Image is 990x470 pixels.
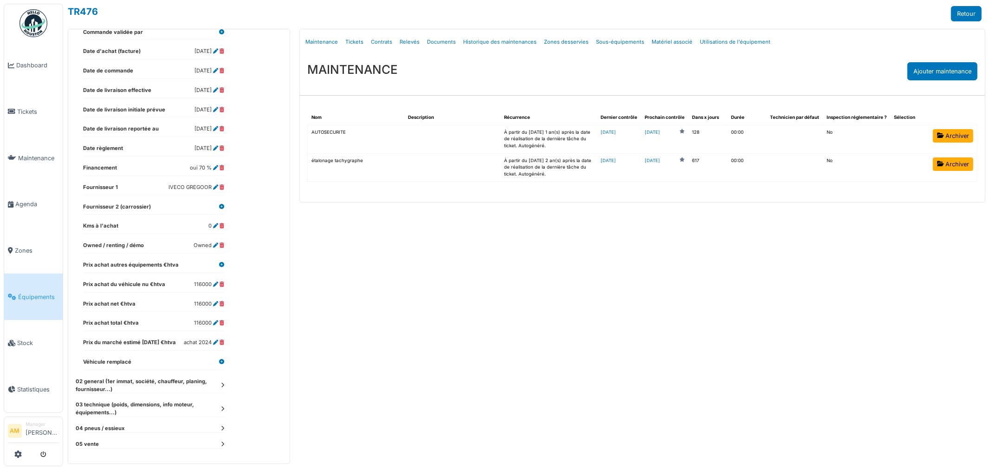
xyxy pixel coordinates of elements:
[951,6,982,21] a: Retour
[8,424,22,438] li: AM
[302,31,342,53] a: Maintenance
[641,111,688,125] th: Prochain contrôle
[308,111,404,125] th: Nom
[727,111,766,125] th: Durée
[8,421,59,443] a: AM Manager[PERSON_NAME]
[500,153,597,182] td: À partir du [DATE] 2 an(s) après la date de réalisation de la dernière tâche du ticket. Autogénéré.
[26,421,59,441] li: [PERSON_NAME]
[890,111,929,125] th: Sélection
[308,153,404,182] td: étalonage tachygraphe
[933,129,973,143] a: Archiver
[601,158,616,163] a: [DATE]
[76,424,224,432] dt: 04 pneus / essieux
[727,125,766,153] td: 00:00
[4,366,63,413] a: Statistiques
[601,130,616,135] a: [DATE]
[194,281,224,288] dd: 116000
[500,111,597,125] th: Récurrence
[423,31,459,53] a: Documents
[208,222,224,230] dd: 0
[688,125,727,153] td: 128
[823,111,890,125] th: Inspection réglementaire ?
[83,164,117,176] dt: Financement
[4,89,63,135] a: Tickets
[184,339,224,346] dd: achat 2024
[194,47,224,55] dd: [DATE]
[342,31,367,53] a: Tickets
[194,300,224,308] dd: 116000
[19,9,47,37] img: Badge_color-CXgf-gQk.svg
[83,28,143,40] dt: Commande validée par
[194,125,224,133] dd: [DATE]
[17,107,59,116] span: Tickets
[83,67,133,78] dt: Date de commande
[404,111,501,125] th: Description
[396,31,423,53] a: Relevés
[308,125,404,153] td: AUTOSECURITE
[4,320,63,366] a: Stock
[592,31,648,53] a: Sous-équipements
[307,62,398,77] h3: MAINTENANCE
[15,200,59,209] span: Agenda
[4,274,63,320] a: Équipements
[83,281,165,292] dt: Prix achat du véhicule nu €htva
[194,106,224,114] dd: [DATE]
[194,242,224,249] dd: Owned
[500,125,597,153] td: À partir du [DATE] 1 an(s) après la date de réalisation de la dernière tâche du ticket. Autogénéré.
[83,358,131,370] dt: Véhicule remplacé
[194,67,224,75] dd: [DATE]
[76,401,224,417] dt: 03 technique (poids, dimensions, info moteur, équipements...)
[83,300,136,312] dt: Prix achat net €htva
[15,246,59,255] span: Zones
[194,86,224,94] dd: [DATE]
[83,106,165,117] dt: Date de livraison initiale prévue
[83,319,139,331] dt: Prix achat total €htva
[645,129,660,136] a: [DATE]
[766,111,823,125] th: Technicien par défaut
[727,153,766,182] td: 00:00
[645,157,660,164] a: [DATE]
[83,261,179,273] dt: Prix achat autres équipements €htva
[76,440,224,448] dt: 05 vente
[4,42,63,89] a: Dashboard
[83,339,176,350] dt: Prix du marché estimé [DATE] €htva
[190,164,224,172] dd: oui 70 %
[17,339,59,347] span: Stock
[4,181,63,228] a: Agenda
[83,144,123,156] dt: Date règlement
[76,378,224,393] dt: 02 general (1er immat, société, chauffeur, planing, fournisseur...)
[194,319,224,327] dd: 116000
[688,153,727,182] td: 617
[17,385,59,394] span: Statistiques
[696,31,774,53] a: Utilisations de l'équipement
[68,6,98,17] a: TR476
[83,242,144,253] dt: Owned / renting / démo
[907,62,977,80] div: Ajouter maintenance
[18,154,59,163] span: Maintenance
[4,228,63,274] a: Zones
[827,158,833,163] span: translation missing: fr.shared.no
[16,61,59,70] span: Dashboard
[83,222,118,234] dt: Kms à l'achat
[26,421,59,428] div: Manager
[648,31,696,53] a: Matériel associé
[540,31,592,53] a: Zones desservies
[83,125,159,137] dt: Date de livraison reportée au
[459,31,540,53] a: Historique des maintenances
[933,157,973,171] a: Archiver
[827,130,833,135] span: translation missing: fr.shared.no
[168,183,224,191] dd: IVECO GREGOOR
[194,144,224,152] dd: [DATE]
[4,135,63,181] a: Maintenance
[18,293,59,301] span: Équipements
[83,203,151,215] dt: Fournisseur 2 (carrossier)
[688,111,727,125] th: Dans x jours
[83,47,141,59] dt: Date d'achat (facture)
[83,86,151,98] dt: Date de livraison effective
[367,31,396,53] a: Contrats
[83,183,118,195] dt: Fournisseur 1
[597,111,641,125] th: Dernier contrôle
